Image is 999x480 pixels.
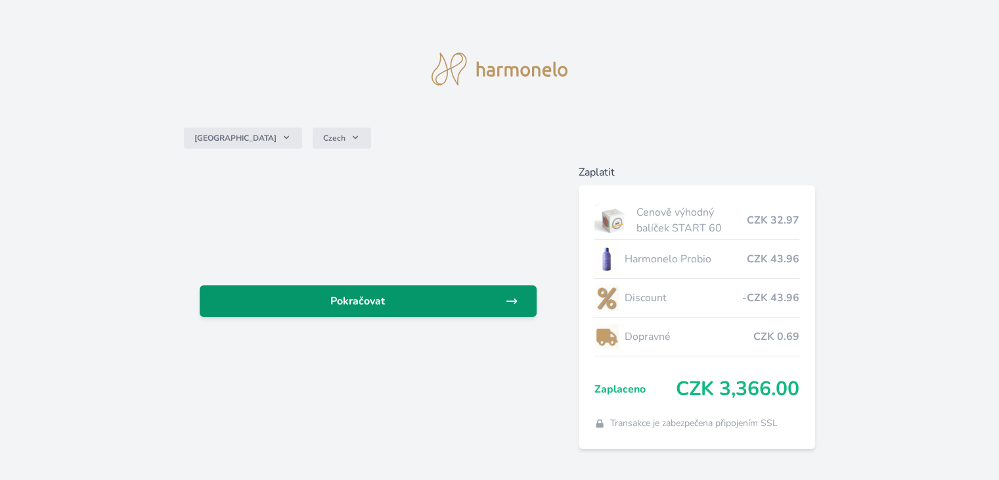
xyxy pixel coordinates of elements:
img: logo.svg [432,53,568,85]
span: Dopravné [624,329,753,345]
img: start.jpg [594,204,632,237]
span: CZK 32.97 [747,212,799,228]
span: Zaplaceno [594,381,676,397]
img: discount-lo.png [594,281,619,314]
span: CZK 0.69 [753,329,799,345]
span: CZK 3,366.00 [676,377,799,401]
button: [GEOGRAPHIC_DATA] [184,128,302,149]
span: Harmonelo Probio [624,251,746,267]
span: Pokračovat [210,293,504,309]
img: CLEAN_PROBIO_se_stinem_x-lo.jpg [594,243,619,276]
button: Czech [313,128,371,149]
h6: Zaplatit [579,164,815,180]
span: Cenově výhodný balíček START 60 [636,204,746,236]
img: delivery-lo.png [594,320,619,353]
span: [GEOGRAPHIC_DATA] [194,133,277,143]
span: Czech [323,133,345,143]
span: CZK 43.96 [747,251,799,267]
a: Pokračovat [200,285,536,317]
span: Discount [624,290,742,306]
span: Transakce je zabezpečena připojením SSL [610,417,778,430]
span: -CZK 43.96 [742,290,799,306]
